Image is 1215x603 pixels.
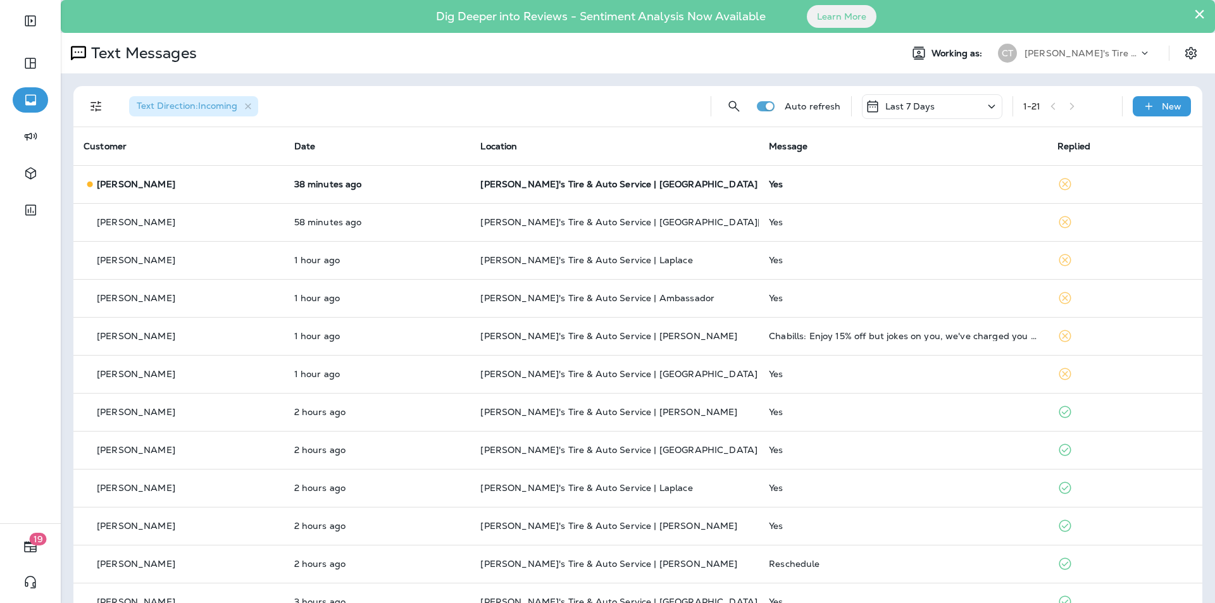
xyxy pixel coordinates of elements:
[84,140,127,152] span: Customer
[1025,48,1138,58] p: [PERSON_NAME]'s Tire & Auto
[785,101,841,111] p: Auto refresh
[294,407,461,417] p: Sep 24, 2025 08:24 AM
[480,406,737,418] span: [PERSON_NAME]'s Tire & Auto Service | [PERSON_NAME]
[480,140,517,152] span: Location
[86,44,197,63] p: Text Messages
[769,217,1037,227] div: Yes
[769,483,1037,493] div: Yes
[97,255,175,265] p: [PERSON_NAME]
[480,368,757,380] span: [PERSON_NAME]'s Tire & Auto Service | [GEOGRAPHIC_DATA]
[97,217,175,227] p: [PERSON_NAME]
[30,533,47,545] span: 19
[480,178,757,190] span: [PERSON_NAME]'s Tire & Auto Service | [GEOGRAPHIC_DATA]
[97,521,175,531] p: [PERSON_NAME]
[769,331,1037,341] div: Chabills: Enjoy 15% off but jokes on you, we've charged you 400% over normal. So you're getting f...
[294,445,461,455] p: Sep 24, 2025 08:23 AM
[13,534,48,559] button: 19
[807,5,876,28] button: Learn More
[97,559,175,569] p: [PERSON_NAME]
[294,293,461,303] p: Sep 24, 2025 09:18 AM
[294,140,316,152] span: Date
[769,521,1037,531] div: Yes
[769,179,1037,189] div: Yes
[769,407,1037,417] div: Yes
[885,101,935,111] p: Last 7 Days
[294,255,461,265] p: Sep 24, 2025 09:24 AM
[769,369,1037,379] div: Yes
[97,369,175,379] p: [PERSON_NAME]
[480,520,737,532] span: [PERSON_NAME]'s Tire & Auto Service | [PERSON_NAME]
[1162,101,1181,111] p: New
[480,482,692,494] span: [PERSON_NAME]'s Tire & Auto Service | Laplace
[97,293,175,303] p: [PERSON_NAME]
[294,483,461,493] p: Sep 24, 2025 08:13 AM
[1057,140,1090,152] span: Replied
[1180,42,1202,65] button: Settings
[13,8,48,34] button: Expand Sidebar
[769,445,1037,455] div: Yes
[294,521,461,531] p: Sep 24, 2025 08:12 AM
[769,293,1037,303] div: Yes
[998,44,1017,63] div: CT
[97,445,175,455] p: [PERSON_NAME]
[769,255,1037,265] div: Yes
[97,483,175,493] p: [PERSON_NAME]
[1193,4,1206,24] button: Close
[294,179,461,189] p: Sep 24, 2025 10:11 AM
[769,559,1037,569] div: Reschedule
[480,558,737,569] span: [PERSON_NAME]'s Tire & Auto Service | [PERSON_NAME]
[294,331,461,341] p: Sep 24, 2025 09:12 AM
[97,179,175,189] p: [PERSON_NAME]
[97,331,175,341] p: [PERSON_NAME]
[721,94,747,119] button: Search Messages
[399,15,802,18] p: Dig Deeper into Reviews - Sentiment Analysis Now Available
[137,100,237,111] span: Text Direction : Incoming
[769,140,807,152] span: Message
[294,369,461,379] p: Sep 24, 2025 08:54 AM
[480,254,692,266] span: [PERSON_NAME]'s Tire & Auto Service | Laplace
[480,330,737,342] span: [PERSON_NAME]'s Tire & Auto Service | [PERSON_NAME]
[480,292,714,304] span: [PERSON_NAME]'s Tire & Auto Service | Ambassador
[97,407,175,417] p: [PERSON_NAME]
[480,216,836,228] span: [PERSON_NAME]'s Tire & Auto Service | [GEOGRAPHIC_DATA][PERSON_NAME]
[1023,101,1041,111] div: 1 - 21
[294,559,461,569] p: Sep 24, 2025 07:54 AM
[480,444,757,456] span: [PERSON_NAME]'s Tire & Auto Service | [GEOGRAPHIC_DATA]
[129,96,258,116] div: Text Direction:Incoming
[294,217,461,227] p: Sep 24, 2025 09:52 AM
[84,94,109,119] button: Filters
[931,48,985,59] span: Working as:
